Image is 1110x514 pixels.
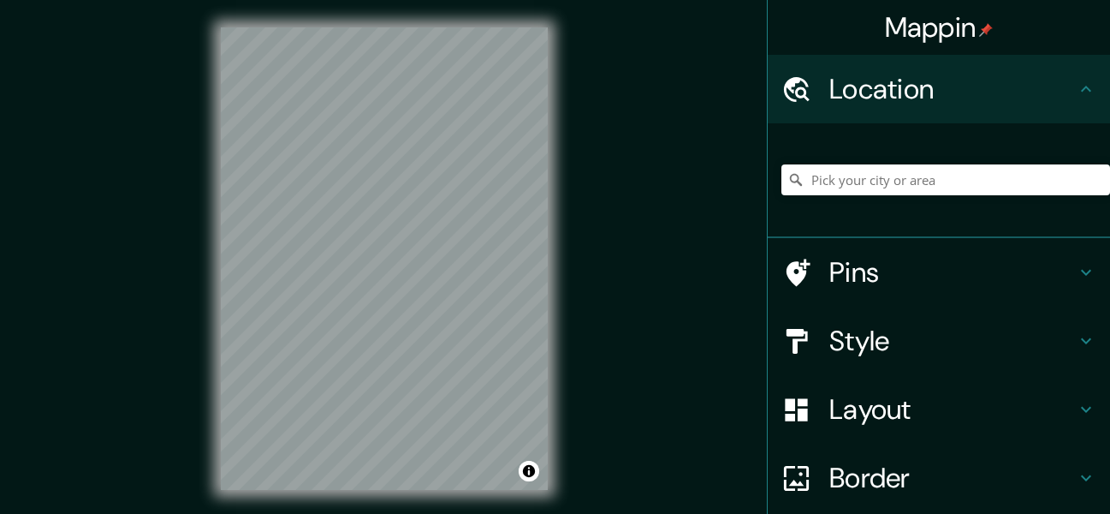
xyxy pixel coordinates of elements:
[781,164,1110,195] input: Pick your city or area
[829,255,1076,290] h4: Pins
[885,10,994,45] h4: Mappin
[519,461,539,481] button: Toggle attribution
[768,375,1110,444] div: Layout
[768,307,1110,375] div: Style
[829,72,1076,106] h4: Location
[979,23,993,37] img: pin-icon.png
[829,392,1076,427] h4: Layout
[221,27,548,490] canvas: Map
[768,238,1110,307] div: Pins
[829,324,1076,358] h4: Style
[829,461,1076,495] h4: Border
[768,55,1110,123] div: Location
[768,444,1110,512] div: Border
